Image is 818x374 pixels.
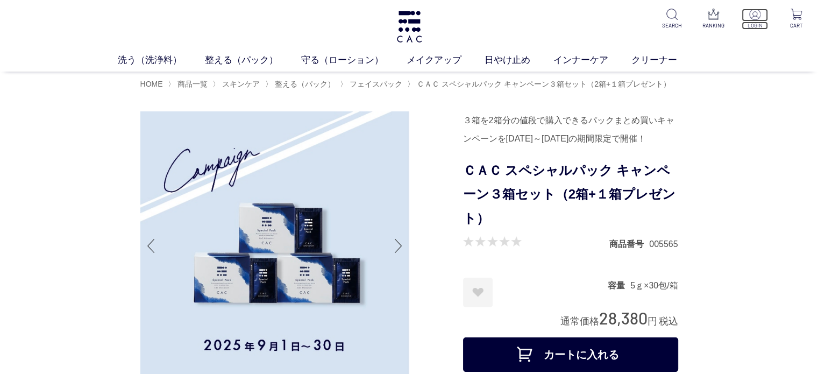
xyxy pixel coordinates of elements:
a: スキンケア [220,80,260,88]
li: 〉 [265,79,338,89]
a: SEARCH [659,9,685,30]
a: RANKING [700,9,727,30]
li: 〉 [340,79,405,89]
a: 整える（パック） [205,53,301,67]
a: お気に入りに登録する [463,278,493,307]
dd: 005565 [649,238,678,250]
a: 洗う（洗浄料） [118,53,205,67]
button: カートに入れる [463,337,678,372]
span: 税込 [659,316,678,327]
span: スキンケア [222,80,260,88]
a: インナーケア [553,53,631,67]
h1: ＣＡＣ スペシャルパック キャンペーン３箱セット（2箱+１箱プレゼント） [463,159,678,231]
a: 守る（ローション） [301,53,407,67]
div: ３箱を2箱分の値段で購入できるパックまとめ買いキャンペーンを[DATE]～[DATE]の期間限定で開催！ [463,111,678,148]
a: LOGIN [742,9,768,30]
li: 〉 [407,79,673,89]
dd: 5ｇ×30包/箱 [630,280,678,291]
li: 〉 [212,79,262,89]
a: 整える（パック） [273,80,335,88]
a: HOME [140,80,163,88]
p: RANKING [700,22,727,30]
a: 商品一覧 [175,80,208,88]
img: logo [395,11,423,43]
a: ＣＡＣ スペシャルパック キャンペーン３箱セット（2箱+１箱プレゼント） [415,80,671,88]
dt: 商品番号 [609,238,649,250]
span: ＣＡＣ スペシャルパック キャンペーン３箱セット（2箱+１箱プレゼント） [417,80,671,88]
p: SEARCH [659,22,685,30]
span: フェイスパック [350,80,402,88]
p: LOGIN [742,22,768,30]
dt: 容量 [608,280,630,291]
a: フェイスパック [347,80,402,88]
span: 商品一覧 [177,80,208,88]
li: 〉 [168,79,210,89]
span: 円 [648,316,657,327]
a: 日やけ止め [485,53,553,67]
a: メイクアップ [407,53,485,67]
p: CART [783,22,809,30]
span: 整える（パック） [275,80,335,88]
a: クリーナー [631,53,700,67]
span: 28,380 [599,308,648,328]
a: CART [783,9,809,30]
span: 通常価格 [560,316,599,327]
